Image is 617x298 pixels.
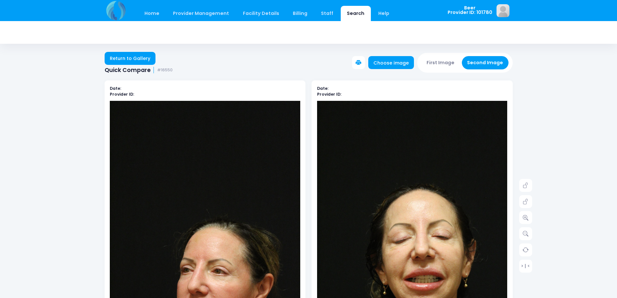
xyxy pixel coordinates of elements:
[105,67,151,74] span: Quick Compare
[105,52,156,65] a: Return to Gallery
[519,259,532,272] a: > | <
[110,86,121,91] b: Date:
[317,86,328,91] b: Date:
[110,91,134,97] b: Provider ID:
[341,6,371,21] a: Search
[167,6,235,21] a: Provider Management
[421,56,460,69] button: First Image
[448,6,492,15] span: Beer Provider ID: 101780
[236,6,285,21] a: Facility Details
[157,68,173,73] small: #16550
[317,91,341,97] b: Provider ID:
[138,6,166,21] a: Home
[286,6,314,21] a: Billing
[462,56,508,69] button: Second Image
[315,6,340,21] a: Staff
[372,6,395,21] a: Help
[497,4,509,17] img: image
[368,56,414,69] a: Choose image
